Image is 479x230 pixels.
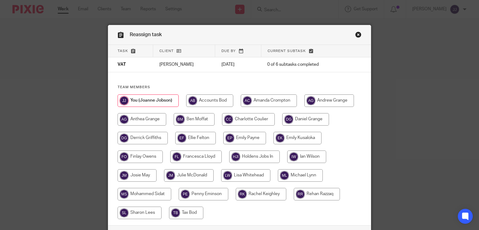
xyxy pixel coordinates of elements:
p: [DATE] [221,61,255,68]
h4: Team members [118,85,362,90]
a: Close this dialog window [355,31,361,40]
span: Current subtask [268,49,306,53]
span: Reassign task [130,32,162,37]
span: Client [159,49,174,53]
span: Due by [221,49,236,53]
p: [PERSON_NAME] [159,61,209,68]
span: VAT [118,63,126,67]
td: 0 of 6 subtasks completed [261,57,346,72]
span: Task [118,49,128,53]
